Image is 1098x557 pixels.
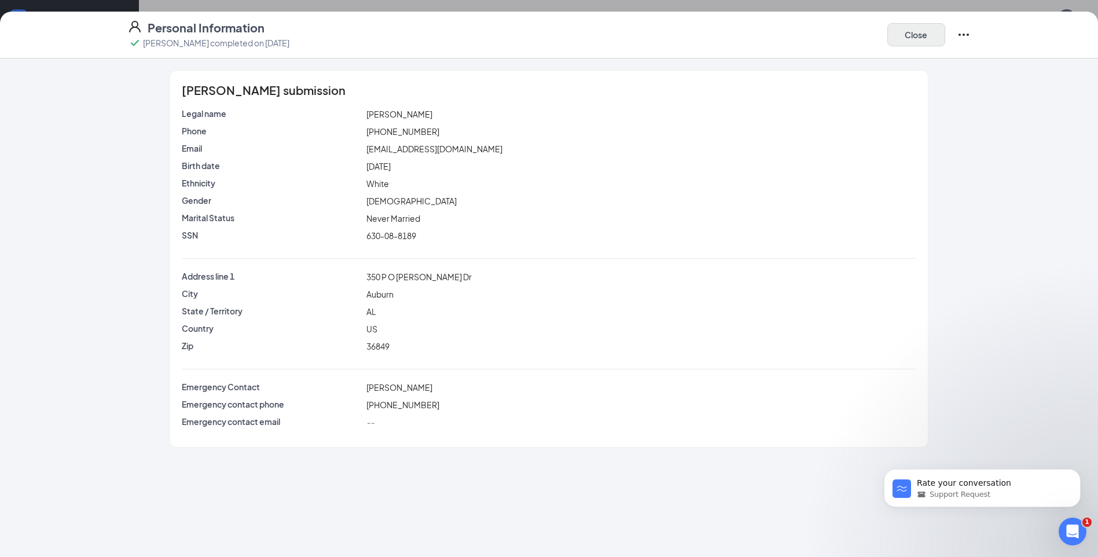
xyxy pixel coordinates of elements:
p: Email [182,142,362,154]
span: 36849 [366,341,390,351]
p: SSN [182,229,362,241]
span: [EMAIL_ADDRESS][DOMAIN_NAME] [366,144,502,154]
p: Emergency contact email [182,416,362,427]
span: AL [366,306,376,317]
span: Auburn [366,289,394,299]
span: [PHONE_NUMBER] [366,400,439,410]
button: Close [887,23,945,46]
svg: User [128,20,142,34]
p: Birth date [182,160,362,171]
p: Country [182,323,362,334]
span: US [366,324,377,334]
span: [PERSON_NAME] [366,382,432,393]
p: Gender [182,195,362,206]
p: Emergency contact phone [182,398,362,410]
span: [DEMOGRAPHIC_DATA] [366,196,457,206]
p: Ethnicity [182,177,362,189]
p: Address line 1 [182,270,362,282]
span: 630-08-8189 [366,230,416,241]
p: Phone [182,125,362,137]
span: 1 [1082,518,1092,527]
span: [PERSON_NAME] submission [182,85,346,96]
svg: Checkmark [128,36,142,50]
h4: Personal Information [148,20,265,36]
p: Marital Status [182,212,362,223]
iframe: Intercom notifications message [866,445,1098,526]
p: [PERSON_NAME] completed on [DATE] [143,37,289,49]
span: [PERSON_NAME] [366,109,432,119]
p: State / Territory [182,305,362,317]
p: City [182,288,362,299]
svg: Ellipses [957,28,971,42]
p: Emergency Contact [182,381,362,393]
span: White [366,178,389,189]
span: Never Married [366,213,420,223]
p: Legal name [182,108,362,119]
span: -- [366,417,374,427]
span: 350 P O [PERSON_NAME] Dr [366,272,472,282]
iframe: Intercom live chat [1059,518,1086,545]
span: [PHONE_NUMBER] [366,126,439,137]
p: Zip [182,340,362,351]
span: [DATE] [366,161,391,171]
